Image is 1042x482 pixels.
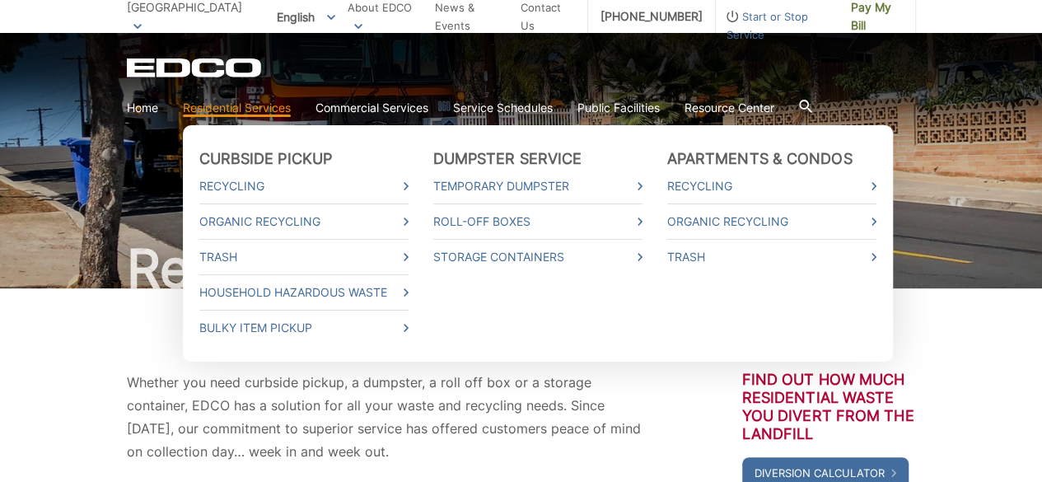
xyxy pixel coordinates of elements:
a: Service Schedules [453,99,553,117]
h3: Find out how much residential waste you divert from the landfill [742,371,916,443]
a: Apartments & Condos [667,150,853,168]
a: Trash [199,248,409,266]
a: Organic Recycling [199,213,409,231]
a: Public Facilities [577,99,660,117]
a: Home [127,99,158,117]
a: Recycling [199,177,409,195]
a: Roll-Off Boxes [433,213,642,231]
a: Organic Recycling [667,213,876,231]
a: EDCD logo. Return to the homepage. [127,58,264,77]
a: Residential Services [183,99,291,117]
a: Trash [667,248,876,266]
a: Commercial Services [315,99,428,117]
a: Recycling [667,177,876,195]
p: Whether you need curbside pickup, a dumpster, a roll off box or a storage container, EDCO has a s... [127,371,642,463]
a: Resource Center [685,99,774,117]
a: Household Hazardous Waste [199,283,409,302]
a: Dumpster Service [433,150,582,168]
a: Bulky Item Pickup [199,319,409,337]
a: Storage Containers [433,248,642,266]
h1: Residential Services [127,242,916,295]
a: Temporary Dumpster [433,177,642,195]
a: Curbside Pickup [199,150,333,168]
span: English [264,3,348,30]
